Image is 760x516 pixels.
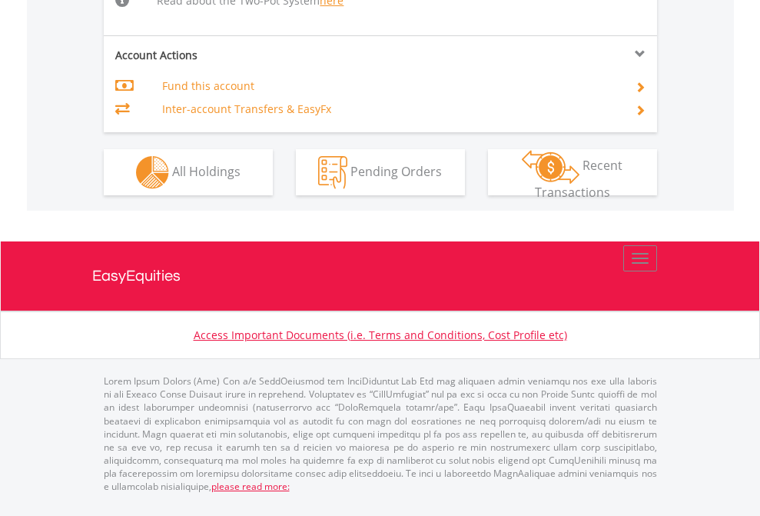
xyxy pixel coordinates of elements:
td: Fund this account [162,75,616,98]
a: please read more: [211,480,290,493]
img: holdings-wht.png [136,156,169,189]
span: All Holdings [172,162,241,179]
span: Pending Orders [350,162,442,179]
a: EasyEquities [92,241,669,311]
button: All Holdings [104,149,273,195]
button: Recent Transactions [488,149,657,195]
td: Inter-account Transfers & EasyFx [162,98,616,121]
p: Lorem Ipsum Dolors (Ame) Con a/e SeddOeiusmod tem InciDiduntut Lab Etd mag aliquaen admin veniamq... [104,375,657,493]
img: pending_instructions-wht.png [318,156,347,189]
div: Account Actions [104,48,380,63]
img: transactions-zar-wht.png [522,150,579,184]
button: Pending Orders [296,149,465,195]
a: Access Important Documents (i.e. Terms and Conditions, Cost Profile etc) [194,328,567,342]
